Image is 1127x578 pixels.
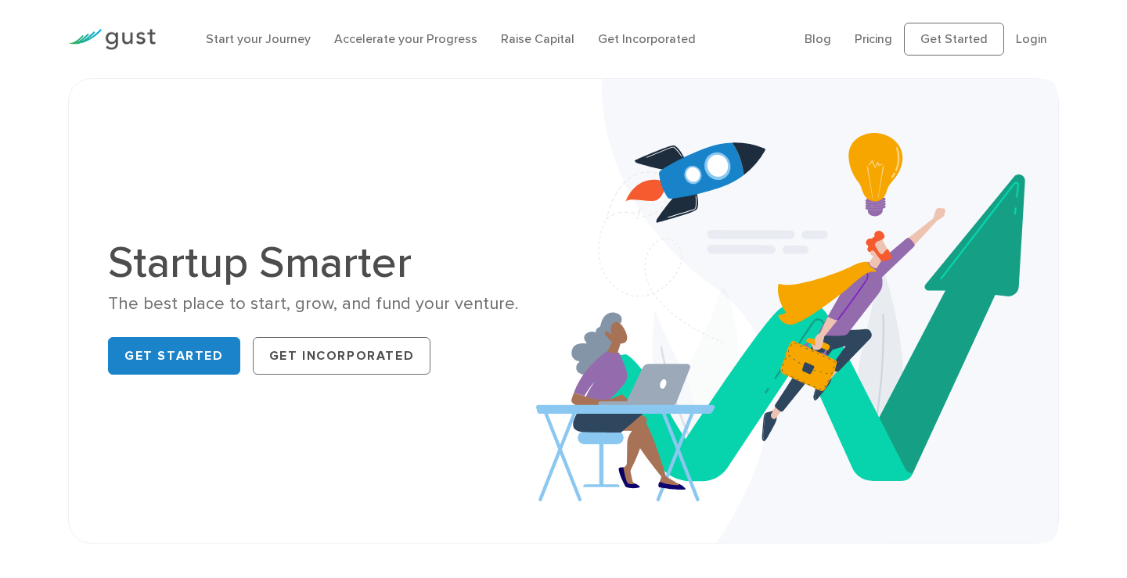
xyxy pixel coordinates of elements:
[501,31,574,46] a: Raise Capital
[206,31,311,46] a: Start your Journey
[855,31,892,46] a: Pricing
[253,337,431,375] a: Get Incorporated
[108,241,552,285] h1: Startup Smarter
[1016,31,1047,46] a: Login
[334,31,477,46] a: Accelerate your Progress
[68,29,156,50] img: Gust Logo
[904,23,1004,56] a: Get Started
[536,79,1058,543] img: Startup Smarter Hero
[108,293,552,315] div: The best place to start, grow, and fund your venture.
[108,337,240,375] a: Get Started
[598,31,696,46] a: Get Incorporated
[805,31,831,46] a: Blog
